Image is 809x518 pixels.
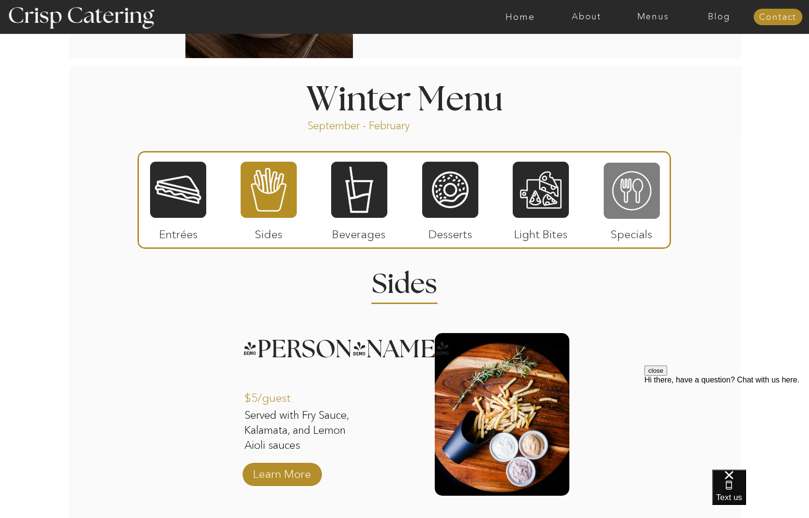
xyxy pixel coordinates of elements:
[753,13,802,22] a: Contact
[327,218,391,246] p: Beverages
[599,218,664,246] p: Specials
[553,12,620,22] a: About
[243,337,421,349] h3: [PERSON_NAME]
[244,408,369,455] p: Served with Fry Sauce, Kalamata, and Lemon Aioli sauces
[644,366,809,482] iframe: podium webchat widget prompt
[712,470,809,518] iframe: podium webchat widget bubble
[487,12,553,22] a: Home
[509,218,573,246] p: Light Bites
[146,218,211,246] p: Entrées
[236,218,301,246] p: Sides
[418,218,483,246] p: Desserts
[307,119,441,130] p: September - February
[620,12,686,22] a: Menus
[244,381,309,410] p: $5/guest
[686,12,752,22] a: Blog
[270,83,539,112] h1: Winter Menu
[250,457,314,486] a: Learn More
[357,271,452,289] h2: Sides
